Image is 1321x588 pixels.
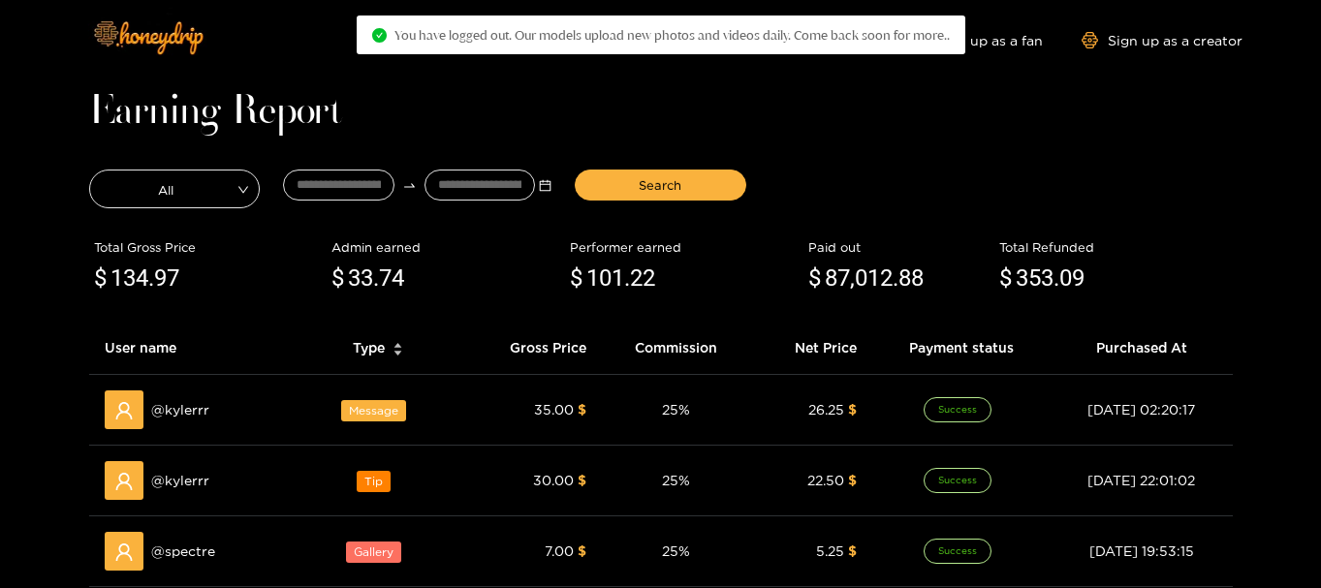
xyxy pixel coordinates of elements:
[341,400,406,421] span: Message
[394,27,950,43] span: You have logged out. Our models upload new photos and videos daily. Come back soon for more..
[94,261,107,297] span: $
[893,264,924,292] span: .88
[639,175,681,195] span: Search
[602,322,750,375] th: Commission
[575,170,746,201] button: Search
[151,541,215,562] span: @ spectre
[372,28,387,43] span: check-circle
[1051,322,1233,375] th: Purchased At
[94,237,323,257] div: Total Gross Price
[461,322,603,375] th: Gross Price
[393,340,403,351] span: caret-up
[1087,473,1195,487] span: [DATE] 22:01:02
[816,543,844,558] span: 5.25
[570,261,582,297] span: $
[825,264,893,292] span: 87,012
[662,473,690,487] span: 25 %
[808,261,821,297] span: $
[348,264,373,292] span: 33
[872,322,1051,375] th: Payment status
[402,178,417,193] span: swap-right
[402,178,417,193] span: to
[331,237,560,257] div: Admin earned
[533,473,574,487] span: 30.00
[110,264,148,292] span: 134
[924,539,991,564] span: Success
[114,542,134,562] span: user
[578,473,586,487] span: $
[848,473,857,487] span: $
[90,175,260,202] span: All
[89,99,1233,126] h1: Earning Report
[1087,402,1195,417] span: [DATE] 02:20:17
[148,264,179,292] span: .97
[910,32,1043,48] a: Sign up as a fan
[545,543,574,558] span: 7.00
[624,264,655,292] span: .22
[586,264,624,292] span: 101
[578,543,586,558] span: $
[89,322,295,375] th: User name
[578,402,586,417] span: $
[393,348,403,358] span: caret-down
[114,472,134,491] span: user
[924,468,991,493] span: Success
[570,237,799,257] div: Performer earned
[151,399,209,420] span: @ kylerrr
[331,261,344,297] span: $
[373,264,404,292] span: .74
[999,237,1228,257] div: Total Refunded
[1054,264,1085,292] span: .09
[534,402,574,417] span: 35.00
[114,401,134,420] span: user
[808,402,844,417] span: 26.25
[1089,543,1194,558] span: [DATE] 19:53:15
[807,473,844,487] span: 22.50
[848,543,857,558] span: $
[808,237,990,257] div: Paid out
[848,402,857,417] span: $
[357,471,391,492] span: Tip
[751,322,873,375] th: Net Price
[662,543,690,558] span: 25 %
[151,470,209,491] span: @ kylerrr
[1082,32,1242,48] a: Sign up as a creator
[1016,264,1054,292] span: 353
[346,542,401,563] span: Gallery
[662,402,690,417] span: 25 %
[924,397,991,422] span: Success
[999,261,1012,297] span: $
[353,337,385,358] span: Type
